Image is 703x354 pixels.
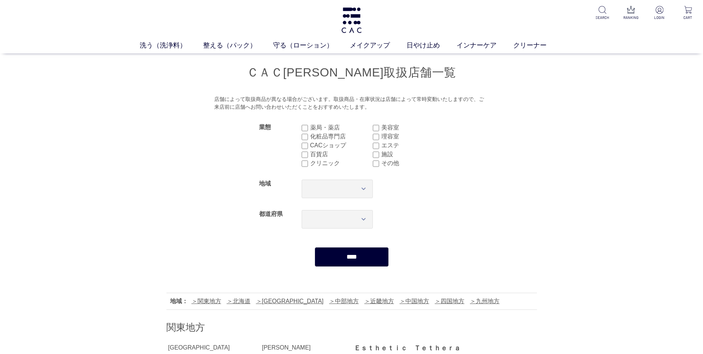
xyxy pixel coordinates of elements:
[381,141,444,150] label: エステ
[310,132,373,141] label: 化粧品専門店
[381,150,444,159] label: 施設
[364,298,394,304] a: 近畿地方
[650,15,669,20] p: LOGIN
[470,298,500,304] a: 九州地方
[310,141,373,150] label: CACショップ
[457,40,513,50] a: インナーケア
[354,343,520,353] div: Ｅｓｔｈｅｔｉｃ Ｔｅｔｈｅｒａ
[192,298,221,304] a: 関東地方
[350,40,407,50] a: メイクアップ
[679,6,697,20] a: CART
[256,298,324,304] a: [GEOGRAPHIC_DATA]
[593,15,611,20] p: SEARCH
[381,123,444,132] label: 美容室
[259,180,271,187] label: 地域
[650,6,669,20] a: LOGIN
[166,321,537,334] h2: 関東地方
[140,40,203,50] a: 洗う（洗浄料）
[259,124,271,130] label: 業態
[340,7,363,33] img: logo
[227,298,251,304] a: 北海道
[399,298,429,304] a: 中国地方
[435,298,464,304] a: 四国地方
[622,6,640,20] a: RANKING
[593,6,611,20] a: SEARCH
[203,40,273,50] a: 整える（パック）
[273,40,350,50] a: 守る（ローション）
[259,211,283,217] label: 都道府県
[513,40,563,50] a: クリーナー
[310,159,373,168] label: クリニック
[622,15,640,20] p: RANKING
[166,65,537,81] h1: ＣＡＣ[PERSON_NAME]取扱店舗一覧
[214,95,489,111] div: 店舗によって取扱商品が異なる場合がございます。取扱商品・在庫状況は店舗によって常時変動いたしますので、ご来店前に店舗へお問い合わせいただくことをおすすめいたします。
[170,297,188,306] div: 地域：
[381,132,444,141] label: 理容室
[310,123,373,132] label: 薬局・薬店
[329,298,359,304] a: 中部地方
[168,343,261,352] div: [GEOGRAPHIC_DATA]
[381,159,444,168] label: その他
[407,40,457,50] a: 日やけ止め
[679,15,697,20] p: CART
[310,150,373,159] label: 百貨店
